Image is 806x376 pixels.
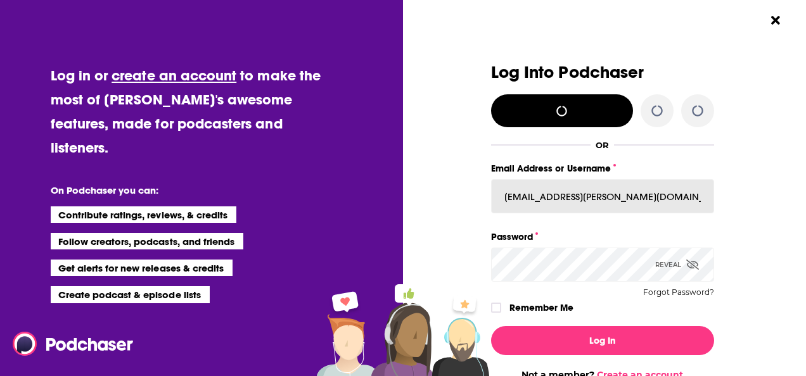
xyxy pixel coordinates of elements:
button: Log In [491,326,714,355]
li: Contribute ratings, reviews, & credits [51,206,237,223]
label: Email Address or Username [491,160,714,177]
img: Podchaser - Follow, Share and Rate Podcasts [13,332,134,356]
a: create an account [112,66,236,84]
li: Follow creators, podcasts, and friends [51,233,244,249]
label: Remember Me [509,299,573,316]
div: Reveal [655,248,699,282]
div: OR [596,140,609,150]
input: Email Address or Username [491,179,714,213]
button: Forgot Password? [643,288,714,297]
li: On Podchaser you can: [51,184,304,196]
a: Podchaser - Follow, Share and Rate Podcasts [13,332,124,356]
li: Create podcast & episode lists [51,286,210,303]
button: Close Button [764,8,788,32]
li: Get alerts for new releases & credits [51,260,233,276]
h3: Log Into Podchaser [491,63,714,82]
label: Password [491,229,714,245]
